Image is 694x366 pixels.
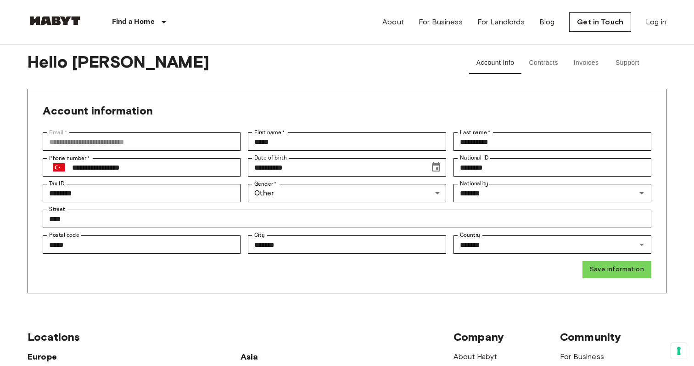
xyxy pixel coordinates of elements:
[28,52,443,74] span: Hello [PERSON_NAME]
[453,352,497,361] a: About Habyt
[453,132,651,151] div: Last name
[560,352,604,361] a: For Business
[453,158,651,177] div: National ID
[460,180,488,188] label: Nationality
[49,231,79,239] label: Postal code
[453,330,504,343] span: Company
[419,17,463,28] a: For Business
[28,330,80,343] span: Locations
[569,12,631,32] a: Get in Touch
[248,184,446,202] div: Other
[469,52,522,74] button: Account Info
[635,187,648,200] button: Open
[254,128,285,137] label: First name
[49,206,65,213] label: Street
[28,352,57,362] span: Europe
[43,235,241,254] div: Postal code
[254,180,276,188] label: Gender
[241,352,258,362] span: Asia
[427,158,445,177] button: Choose date, selected date is Jul 7, 2001
[477,17,525,28] a: For Landlords
[460,231,480,239] label: Country
[248,235,446,254] div: City
[49,128,67,137] label: Email
[43,132,241,151] div: Email
[49,180,64,188] label: Tax ID
[112,17,155,28] p: Find a Home
[521,52,565,74] button: Contracts
[565,52,607,74] button: Invoices
[53,163,65,172] img: Türkiye
[539,17,555,28] a: Blog
[560,330,621,343] span: Community
[382,17,404,28] a: About
[43,184,241,202] div: Tax ID
[671,343,687,359] button: Your consent preferences for tracking technologies
[646,17,666,28] a: Log in
[49,154,90,162] label: Phone number
[635,238,648,251] button: Open
[607,52,648,74] button: Support
[49,158,68,177] button: Select country
[248,132,446,151] div: First name
[460,128,491,137] label: Last name
[254,231,265,239] label: City
[43,104,153,117] span: Account information
[43,210,651,228] div: Street
[254,154,286,162] label: Date of birth
[460,154,488,162] label: National ID
[28,16,83,25] img: Habyt
[582,261,651,278] button: Save information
